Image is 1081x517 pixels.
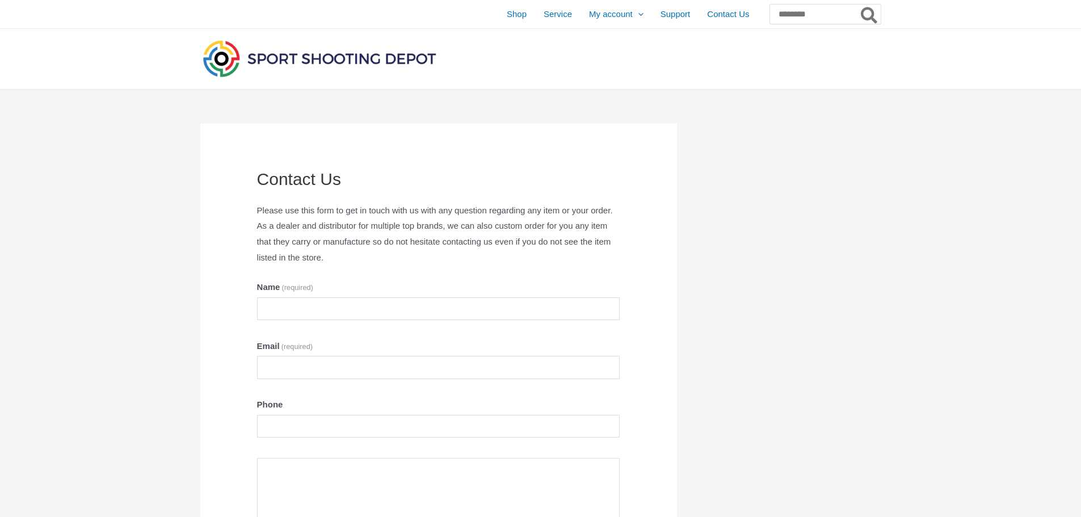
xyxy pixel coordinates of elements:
label: Name [257,279,620,295]
span: (required) [281,342,313,351]
label: Phone [257,397,620,413]
img: Sport Shooting Depot [200,37,439,79]
label: Email [257,338,620,354]
h1: Contact Us [257,169,620,190]
p: Please use this form to get in touch with us with any question regarding any item or your order. ... [257,203,620,266]
span: (required) [282,283,313,292]
button: Search [859,5,881,24]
